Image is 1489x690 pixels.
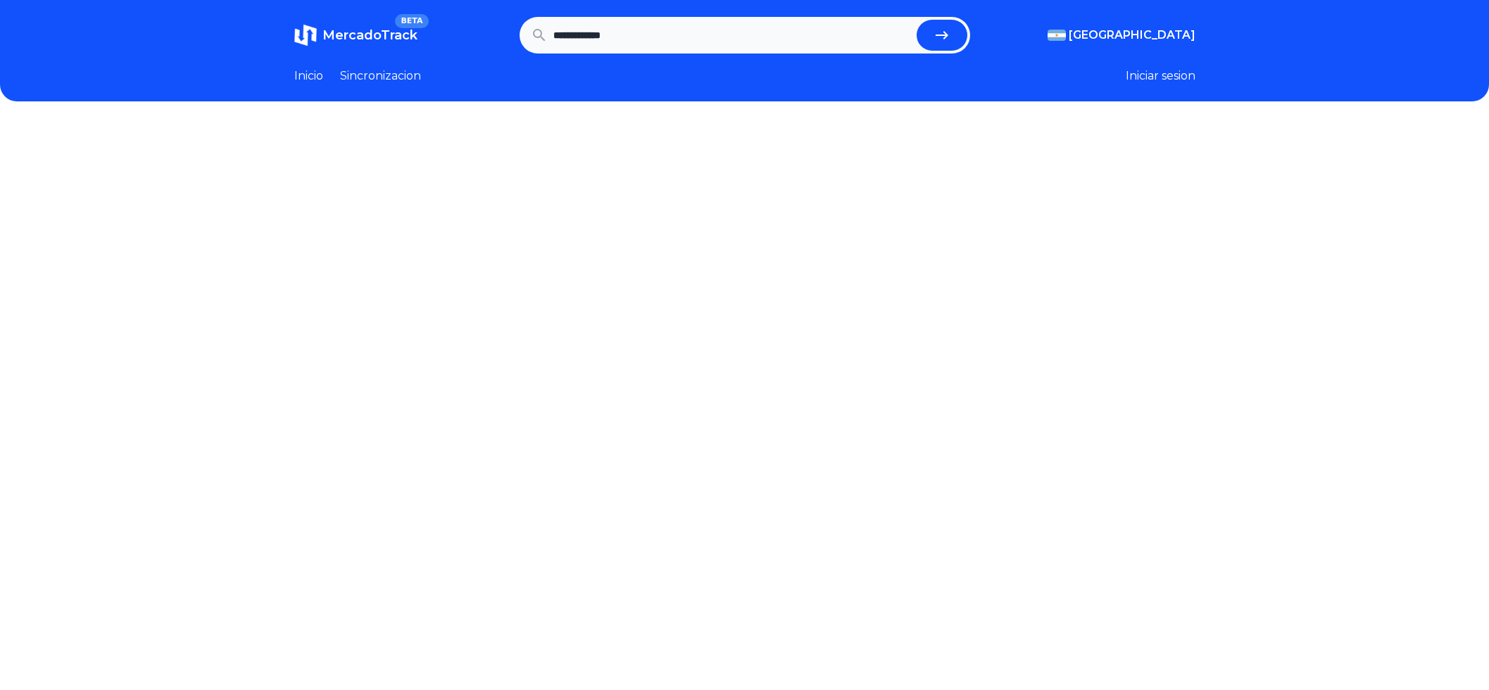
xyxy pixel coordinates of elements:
[395,14,428,28] span: BETA
[340,68,421,84] a: Sincronizacion
[294,24,317,46] img: MercadoTrack
[1069,27,1195,44] span: [GEOGRAPHIC_DATA]
[294,68,323,84] a: Inicio
[1048,30,1066,41] img: Argentina
[294,24,417,46] a: MercadoTrackBETA
[1048,27,1195,44] button: [GEOGRAPHIC_DATA]
[322,27,417,43] span: MercadoTrack
[1126,68,1195,84] button: Iniciar sesion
